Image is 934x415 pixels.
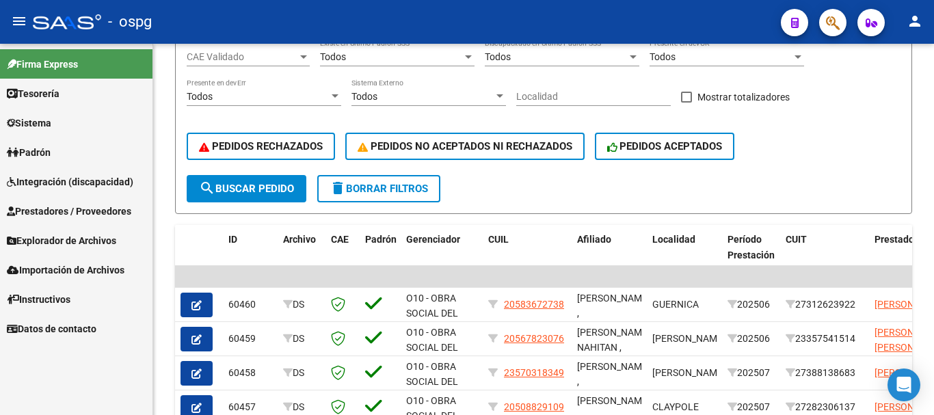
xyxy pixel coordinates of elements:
[786,399,864,415] div: 27282306137
[406,234,460,245] span: Gerenciador
[283,297,320,312] div: DS
[228,399,272,415] div: 60457
[504,401,564,412] span: 20508829109
[7,292,70,307] span: Instructivos
[187,51,297,63] span: CAE Validado
[228,331,272,347] div: 60459
[647,225,722,285] datatable-header-cell: Localidad
[320,51,346,62] span: Todos
[652,367,725,378] span: [PERSON_NAME]
[907,13,923,29] mat-icon: person
[223,225,278,285] datatable-header-cell: ID
[360,225,401,285] datatable-header-cell: Padrón
[572,225,647,285] datatable-header-cell: Afiliado
[330,180,346,196] mat-icon: delete
[786,331,864,347] div: 23357541514
[504,333,564,344] span: 20567823076
[577,234,611,245] span: Afiliado
[228,365,272,381] div: 60458
[650,51,676,62] span: Todos
[786,365,864,381] div: 27388138683
[652,234,695,245] span: Localidad
[325,225,360,285] datatable-header-cell: CAE
[283,399,320,415] div: DS
[7,86,59,101] span: Tesorería
[7,116,51,131] span: Sistema
[283,365,320,381] div: DS
[317,175,440,202] button: Borrar Filtros
[283,331,320,347] div: DS
[780,225,869,285] datatable-header-cell: CUIT
[108,7,152,37] span: - ospg
[786,234,807,245] span: CUIT
[728,234,775,260] span: Período Prestación
[7,263,124,278] span: Importación de Archivos
[330,183,428,195] span: Borrar Filtros
[187,175,306,202] button: Buscar Pedido
[7,233,116,248] span: Explorador de Archivos
[187,133,335,160] button: PEDIDOS RECHAZADOS
[199,183,294,195] span: Buscar Pedido
[488,234,509,245] span: CUIL
[278,225,325,285] datatable-header-cell: Archivo
[728,365,775,381] div: 202507
[728,331,775,347] div: 202506
[331,234,349,245] span: CAE
[652,333,725,344] span: [PERSON_NAME]
[786,297,864,312] div: 27312623922
[365,234,397,245] span: Padrón
[7,321,96,336] span: Datos de contacto
[607,140,723,152] span: PEDIDOS ACEPTADOS
[7,204,131,219] span: Prestadores / Proveedores
[358,140,572,152] span: PEDIDOS NO ACEPTADOS NI RECHAZADOS
[652,299,699,310] span: GUERNICA
[7,57,78,72] span: Firma Express
[228,297,272,312] div: 60460
[228,234,237,245] span: ID
[199,140,323,152] span: PEDIDOS RECHAZADOS
[401,225,483,285] datatable-header-cell: Gerenciador
[345,133,585,160] button: PEDIDOS NO ACEPTADOS NI RECHAZADOS
[504,299,564,310] span: 20583672738
[11,13,27,29] mat-icon: menu
[595,133,735,160] button: PEDIDOS ACEPTADOS
[697,89,790,105] span: Mostrar totalizadores
[722,225,780,285] datatable-header-cell: Período Prestación
[199,180,215,196] mat-icon: search
[728,297,775,312] div: 202506
[652,401,699,412] span: CLAYPOLE
[728,399,775,415] div: 202507
[283,234,316,245] span: Archivo
[504,367,564,378] span: 23570318349
[577,293,650,335] span: [PERSON_NAME] , [PERSON_NAME]
[577,327,650,353] span: [PERSON_NAME] NAHITAN ,
[351,91,377,102] span: Todos
[577,361,650,388] span: [PERSON_NAME] ,
[7,145,51,160] span: Padrón
[406,327,458,384] span: O10 - OBRA SOCIAL DEL PERSONAL GRAFICO
[485,51,511,62] span: Todos
[875,234,918,245] span: Prestador
[888,369,920,401] div: Open Intercom Messenger
[483,225,572,285] datatable-header-cell: CUIL
[406,293,458,350] span: O10 - OBRA SOCIAL DEL PERSONAL GRAFICO
[7,174,133,189] span: Integración (discapacidad)
[187,91,213,102] span: Todos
